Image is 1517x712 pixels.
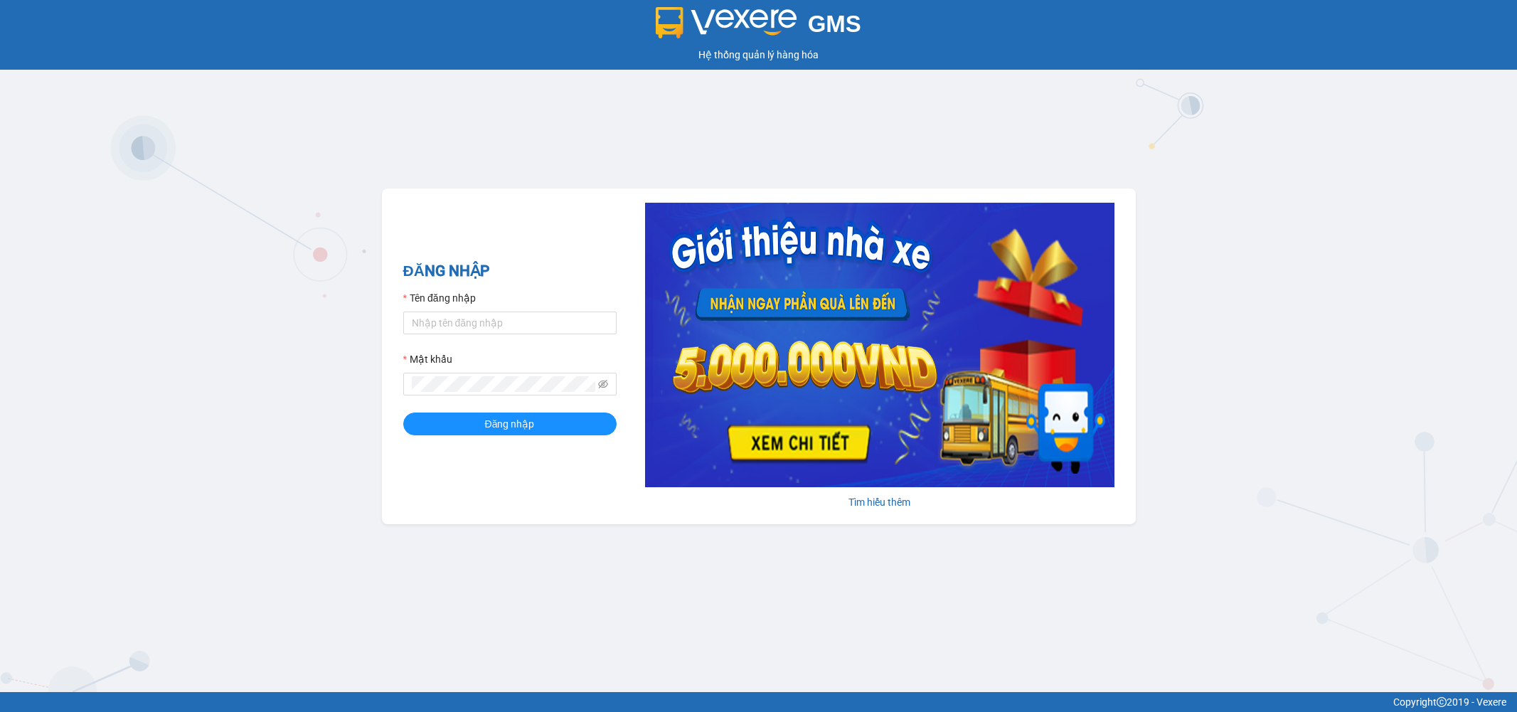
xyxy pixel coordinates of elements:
[403,290,476,306] label: Tên đăng nhập
[412,376,595,392] input: Mật khẩu
[656,21,861,33] a: GMS
[808,11,861,37] span: GMS
[403,312,617,334] input: Tên đăng nhập
[598,379,608,389] span: eye-invisible
[645,494,1114,510] div: Tìm hiểu thêm
[403,260,617,283] h2: ĐĂNG NHẬP
[4,47,1513,63] div: Hệ thống quản lý hàng hóa
[645,203,1114,487] img: banner-0
[11,694,1506,710] div: Copyright 2019 - Vexere
[403,351,452,367] label: Mật khẩu
[656,7,797,38] img: logo 2
[403,413,617,435] button: Đăng nhập
[485,416,535,432] span: Đăng nhập
[1437,697,1447,707] span: copyright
